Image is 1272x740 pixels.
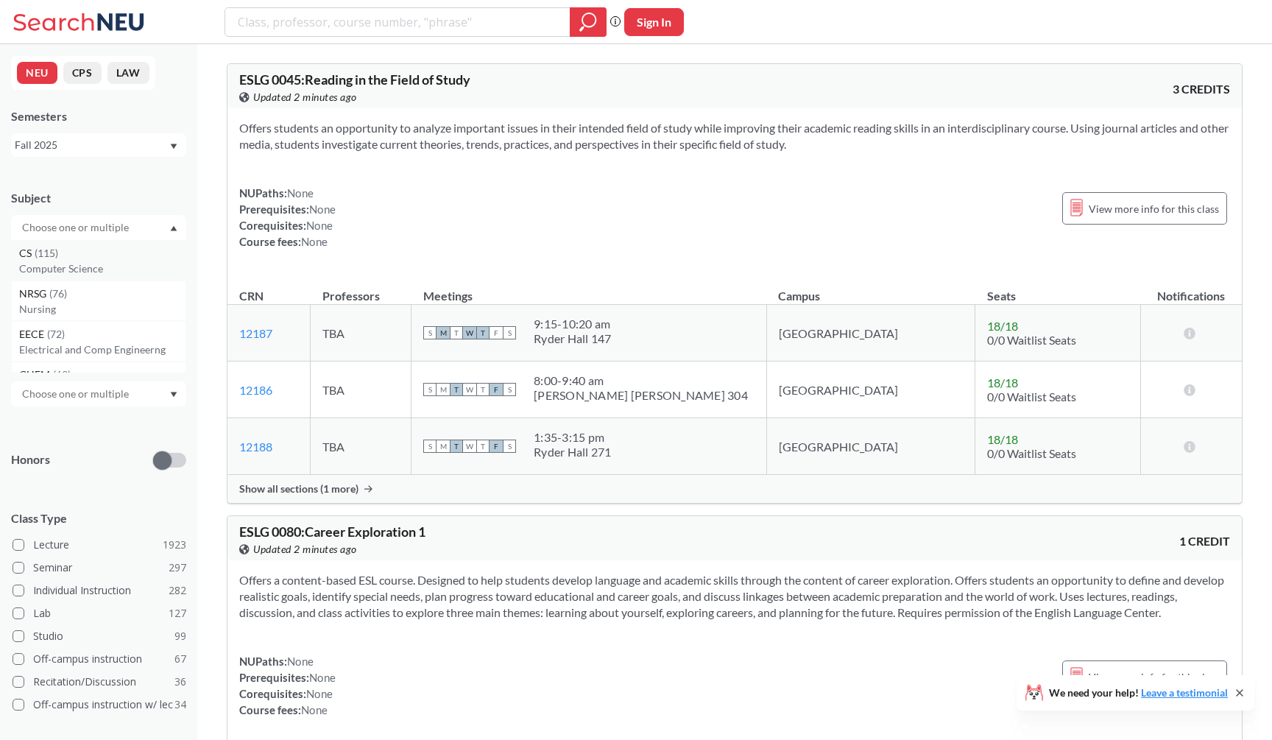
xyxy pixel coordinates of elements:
section: Offers a content-based ESL course. Designed to help students develop language and academic skills... [239,572,1230,621]
span: 67 [174,651,186,667]
span: W [463,383,476,396]
div: magnifying glass [570,7,607,37]
span: 0/0 Waitlist Seats [987,390,1076,404]
label: Off-campus instruction w/ lec [13,695,186,714]
button: LAW [107,62,149,84]
p: Nursing [19,302,185,317]
label: Lab [13,604,186,623]
span: T [476,383,490,396]
a: 12188 [239,440,272,454]
span: None [306,687,333,700]
p: Honors [11,451,50,468]
span: None [309,671,336,684]
label: Lecture [13,535,186,554]
span: ( 69 ) [53,368,71,381]
span: S [503,383,516,396]
button: CPS [63,62,102,84]
th: Notifications [1140,273,1242,305]
span: We need your help! [1049,688,1228,698]
div: NUPaths: Prerequisites: Corequisites: Course fees: [239,185,336,250]
td: TBA [311,418,411,475]
div: Show all sections (1 more) [227,475,1242,503]
label: Seminar [13,558,186,577]
span: 127 [169,605,186,621]
span: 34 [174,697,186,713]
svg: Dropdown arrow [170,392,177,398]
span: M [437,383,450,396]
span: None [306,219,333,232]
span: 1923 [163,537,186,553]
span: M [437,326,450,339]
span: ( 115 ) [35,247,58,259]
span: F [490,326,503,339]
div: Fall 2025 [15,137,169,153]
span: 0/0 Waitlist Seats [987,446,1076,460]
div: Semesters [11,108,186,124]
span: 36 [174,674,186,690]
input: Choose one or multiple [15,219,138,236]
span: 297 [169,560,186,576]
span: 18 / 18 [987,432,1018,446]
span: NRSG [19,286,49,302]
span: None [287,186,314,200]
input: Class, professor, course number, "phrase" [236,10,559,35]
div: Ryder Hall 147 [534,331,612,346]
span: CHEM [19,367,53,383]
span: S [423,326,437,339]
button: NEU [17,62,57,84]
label: Off-campus instruction [13,649,186,669]
span: ( 76 ) [49,287,67,300]
span: Updated 2 minutes ago [253,541,357,557]
span: S [503,440,516,453]
span: 18 / 18 [987,376,1018,390]
span: Class Type [11,510,186,526]
svg: Dropdown arrow [170,225,177,231]
span: None [287,655,314,668]
div: NUPaths: Prerequisites: Corequisites: Course fees: [239,653,336,718]
span: 99 [174,628,186,644]
span: ESLG 0080 : Career Exploration 1 [239,524,425,540]
svg: Dropdown arrow [170,144,177,149]
span: ESLG 0045 : Reading in the Field of Study [239,71,470,88]
span: Updated 2 minutes ago [253,89,357,105]
span: F [490,440,503,453]
th: Professors [311,273,411,305]
span: F [490,383,503,396]
input: Choose one or multiple [15,385,138,403]
td: [GEOGRAPHIC_DATA] [766,418,975,475]
th: Meetings [411,273,766,305]
button: Sign In [624,8,684,36]
span: S [423,440,437,453]
span: T [476,326,490,339]
span: View more info for this class [1089,668,1219,686]
span: None [301,703,328,716]
div: 8:00 - 9:40 am [534,373,748,388]
span: S [503,326,516,339]
span: 282 [169,582,186,599]
td: [GEOGRAPHIC_DATA] [766,305,975,362]
span: T [476,440,490,453]
div: Fall 2025Dropdown arrow [11,133,186,157]
div: 1:35 - 3:15 pm [534,430,612,445]
span: T [450,440,463,453]
span: None [309,202,336,216]
span: View more info for this class [1089,200,1219,218]
a: 12186 [239,383,272,397]
span: W [463,440,476,453]
div: Subject [11,190,186,206]
a: 12187 [239,326,272,340]
span: 18 / 18 [987,319,1018,333]
div: Dropdown arrowCS(115)Computer ScienceNRSG(76)NursingEECE(72)Electrical and Comp EngineerngCHEM(69... [11,215,186,240]
div: 9:15 - 10:20 am [534,317,612,331]
th: Seats [975,273,1140,305]
label: Individual Instruction [13,581,186,600]
span: Show all sections (1 more) [239,482,358,496]
a: Leave a testimonial [1141,686,1228,699]
p: Computer Science [19,261,185,276]
p: Electrical and Comp Engineerng [19,342,185,357]
th: Campus [766,273,975,305]
span: W [463,326,476,339]
span: ( 72 ) [47,328,65,340]
section: Offers students an opportunity to analyze important issues in their intended field of study while... [239,120,1230,152]
span: T [450,326,463,339]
